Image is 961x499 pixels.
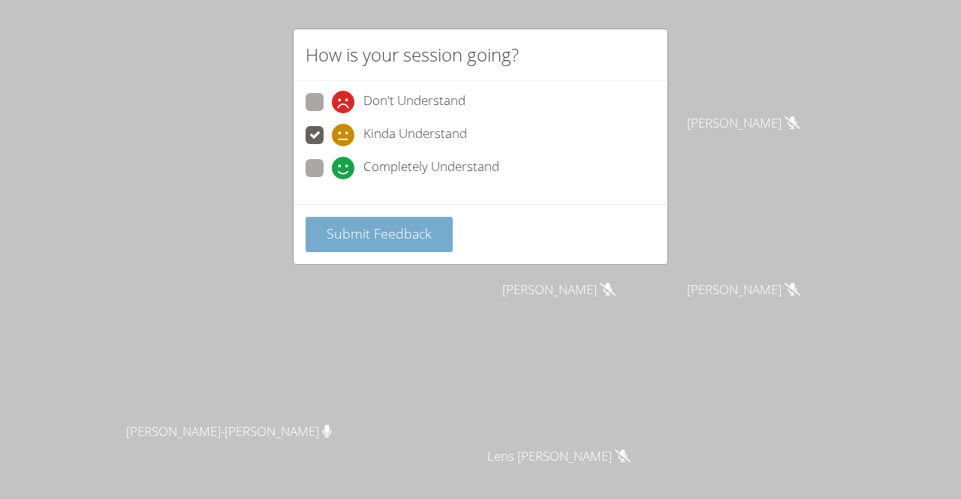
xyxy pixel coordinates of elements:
[306,41,519,68] h2: How is your session going?
[327,224,432,242] span: Submit Feedback
[363,91,465,113] span: Don't Understand
[363,157,499,179] span: Completely Understand
[363,124,467,146] span: Kinda Understand
[306,217,453,252] button: Submit Feedback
